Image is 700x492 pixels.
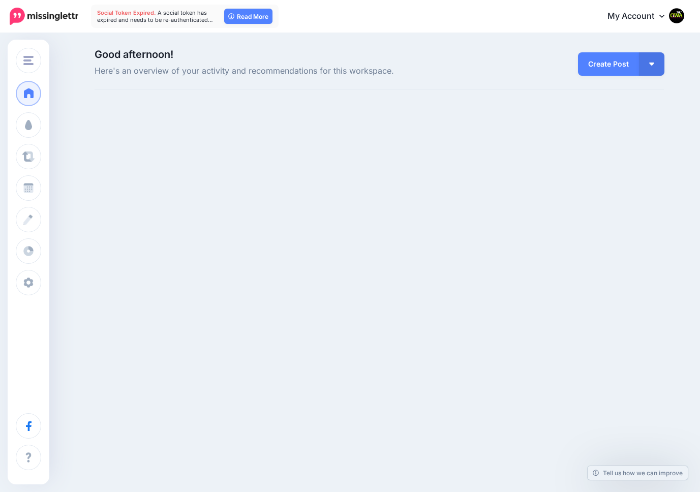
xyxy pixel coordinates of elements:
[224,9,272,24] a: Read More
[95,48,173,60] span: Good afternoon!
[10,8,78,25] img: Missinglettr
[578,52,639,76] a: Create Post
[649,63,654,66] img: arrow-down-white.png
[97,9,213,23] span: A social token has expired and needs to be re-authenticated…
[588,466,688,480] a: Tell us how we can improve
[597,4,685,29] a: My Account
[95,65,469,78] span: Here's an overview of your activity and recommendations for this workspace.
[23,56,34,65] img: menu.png
[97,9,156,16] span: Social Token Expired.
